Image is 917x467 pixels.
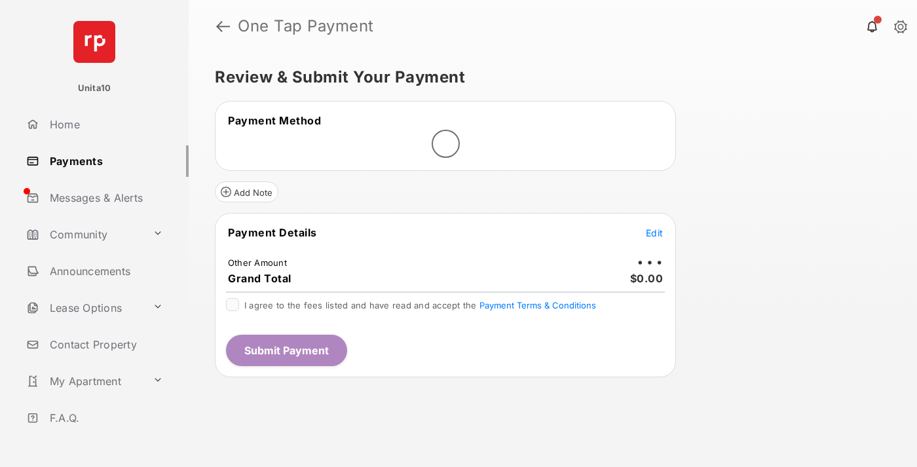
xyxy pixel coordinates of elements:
[244,300,596,310] span: I agree to the fees listed and have read and accept the
[78,82,111,95] p: Unita10
[227,257,288,269] td: Other Amount
[21,255,189,287] a: Announcements
[646,226,663,239] button: Edit
[21,329,189,360] a: Contact Property
[238,18,374,34] strong: One Tap Payment
[228,114,321,127] span: Payment Method
[215,181,278,202] button: Add Note
[21,292,147,324] a: Lease Options
[228,272,291,285] span: Grand Total
[646,227,663,238] span: Edit
[215,69,880,85] h5: Review & Submit Your Payment
[21,365,147,397] a: My Apartment
[228,226,317,239] span: Payment Details
[226,335,347,366] button: Submit Payment
[479,300,596,310] button: I agree to the fees listed and have read and accept the
[630,272,664,285] span: $0.00
[73,21,115,63] img: svg+xml;base64,PHN2ZyB4bWxucz0iaHR0cDovL3d3dy53My5vcmcvMjAwMC9zdmciIHdpZHRoPSI2NCIgaGVpZ2h0PSI2NC...
[21,219,147,250] a: Community
[21,145,189,177] a: Payments
[21,182,189,214] a: Messages & Alerts
[21,109,189,140] a: Home
[21,402,189,434] a: F.A.Q.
